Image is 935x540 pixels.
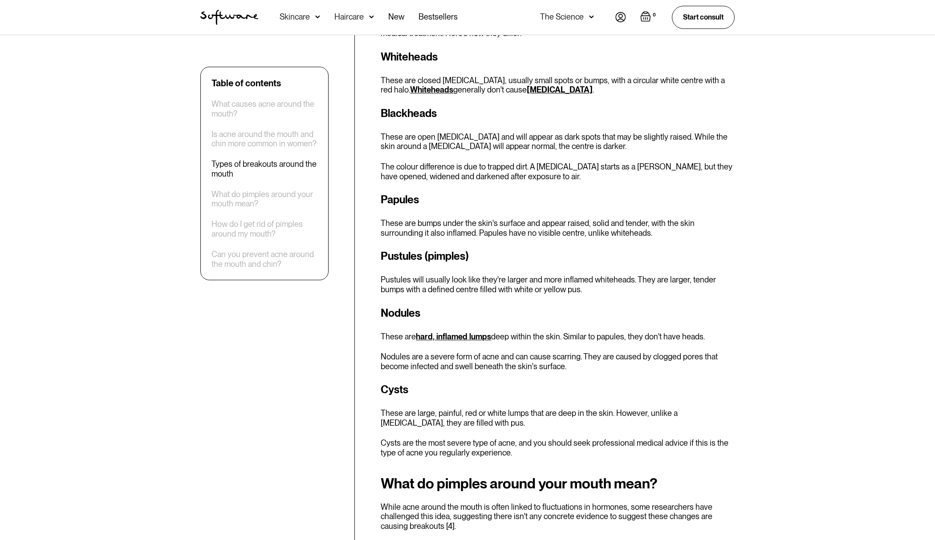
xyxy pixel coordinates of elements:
a: Whiteheads [410,85,453,94]
h2: What do pimples around your mouth mean? [381,476,735,492]
a: What do pimples around your mouth mean? [211,189,317,209]
p: Nodules are a severe form of acne and can cause scarring. They are caused by clogged pores that b... [381,352,735,371]
a: Can you prevent acne around the mouth and chin? [211,250,317,269]
img: arrow down [369,12,374,21]
p: Cysts are the most severe type of acne, and you should seek professional medical advice if this i... [381,438,735,457]
p: While acne around the mouth is often linked to fluctuations in hormones, some researchers have ch... [381,502,735,531]
div: Skincare [280,12,310,21]
a: [MEDICAL_DATA] [527,85,593,94]
div: Haircare [334,12,364,21]
h3: Papules [381,192,735,208]
a: Is acne around the mouth and chin more common in women? [211,129,317,149]
a: Types of breakouts around the mouth [211,159,317,178]
div: The Science [540,12,584,21]
img: arrow down [315,12,320,21]
a: Start consult [672,6,735,28]
div: 0 [651,11,658,19]
img: Software Logo [200,10,258,25]
p: Pustules will usually look like they're larger and more inflamed whiteheads. They are larger, ten... [381,275,735,294]
p: These are deep within the skin. Similar to papules, they don't have heads. [381,332,735,342]
p: These are closed [MEDICAL_DATA], usually small spots or bumps, with a circular white centre with ... [381,76,735,95]
h3: Cysts [381,382,735,398]
h3: Blackheads [381,105,735,121]
a: hard, inflamed lumps [416,332,491,341]
img: arrow down [589,12,594,21]
a: What causes acne around the mouth? [211,99,317,118]
h3: Pustules (pimples) [381,248,735,264]
p: The colour difference is due to trapped dirt. A [MEDICAL_DATA] starts as a [PERSON_NAME], but the... [381,162,735,181]
h3: Nodules [381,305,735,321]
p: These are open [MEDICAL_DATA] and will appear as dark spots that may be slightly raised. While th... [381,132,735,151]
h3: Whiteheads [381,49,735,65]
a: How do I get rid of pimples around my mouth? [211,219,317,238]
div: Table of contents [211,78,281,89]
a: Open empty cart [640,11,658,24]
p: These are bumps under the skin's surface and appear raised, solid and tender, with the skin surro... [381,218,735,238]
a: home [200,10,258,25]
p: These are large, painful, red or white lumps that are deep in the skin. However, unlike a [MEDICA... [381,408,735,427]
